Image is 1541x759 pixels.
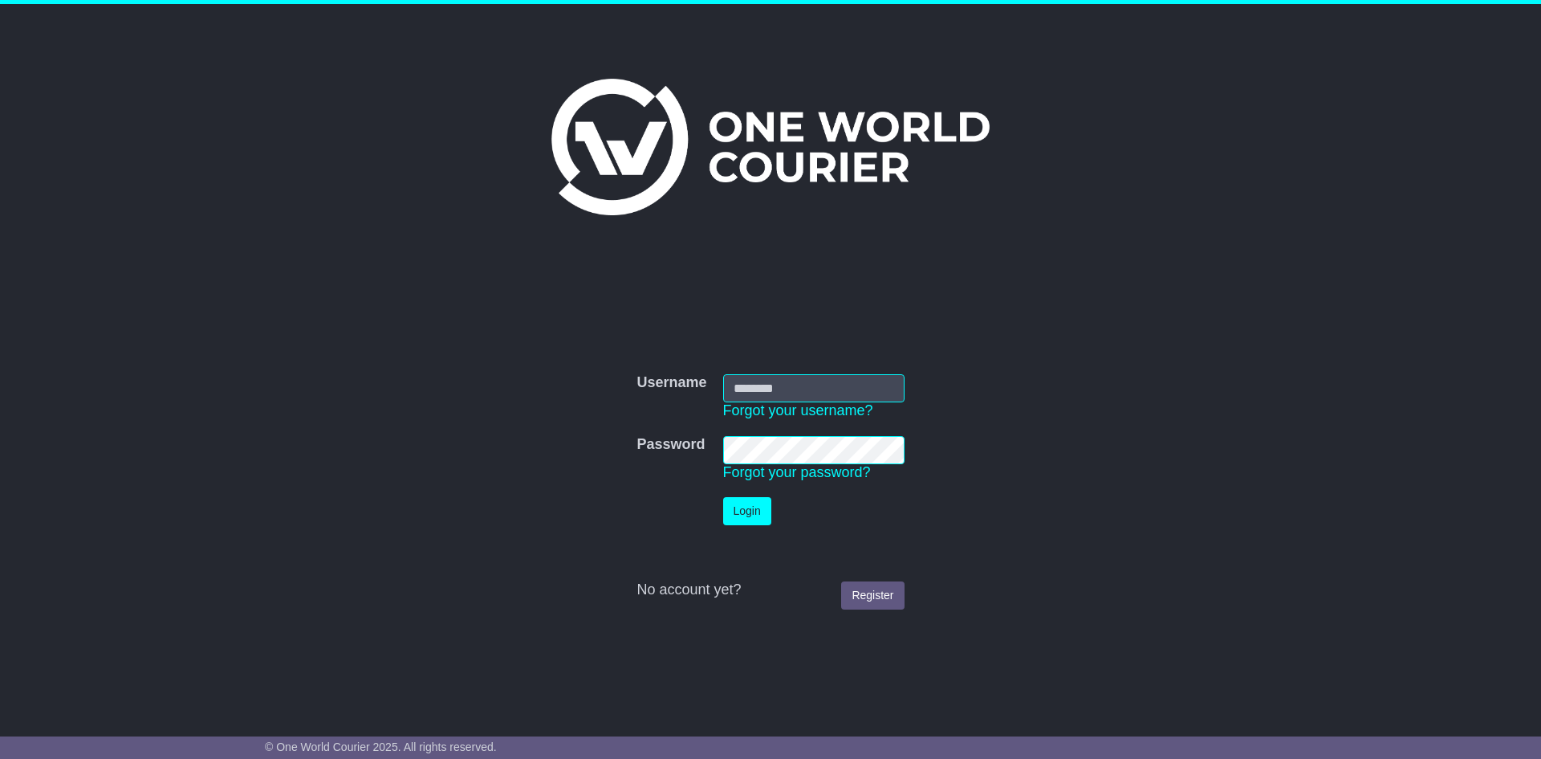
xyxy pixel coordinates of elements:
button: Login [723,497,771,525]
span: © One World Courier 2025. All rights reserved. [265,741,497,753]
img: One World [551,79,990,215]
label: Username [636,374,706,392]
div: No account yet? [636,581,904,599]
a: Forgot your username? [723,402,873,418]
label: Password [636,436,705,454]
a: Register [841,581,904,610]
a: Forgot your password? [723,464,871,480]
